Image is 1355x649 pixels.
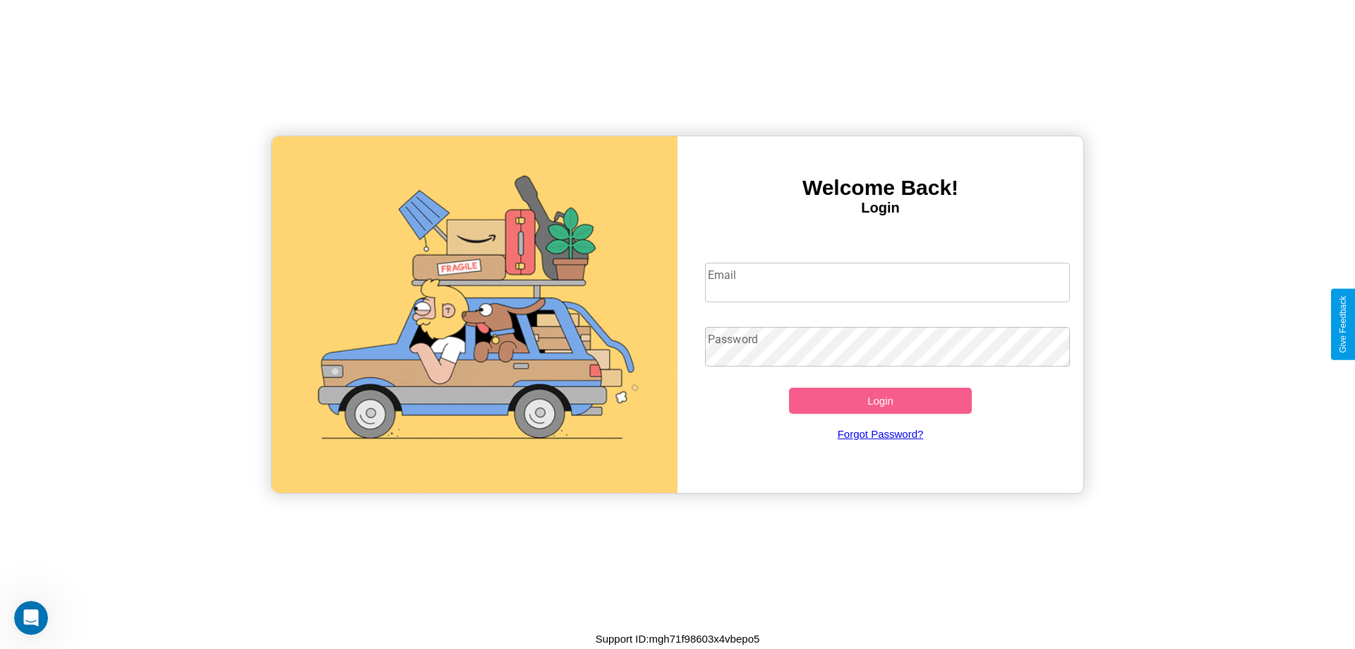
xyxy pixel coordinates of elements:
[677,200,1083,216] h4: Login
[789,388,972,414] button: Login
[698,414,1064,454] a: Forgot Password?
[14,601,48,635] iframe: Intercom live chat
[677,176,1083,200] h3: Welcome Back!
[596,629,760,648] p: Support ID: mgh71f98603x4vbepo5
[1338,296,1348,353] div: Give Feedback
[272,136,677,493] img: gif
